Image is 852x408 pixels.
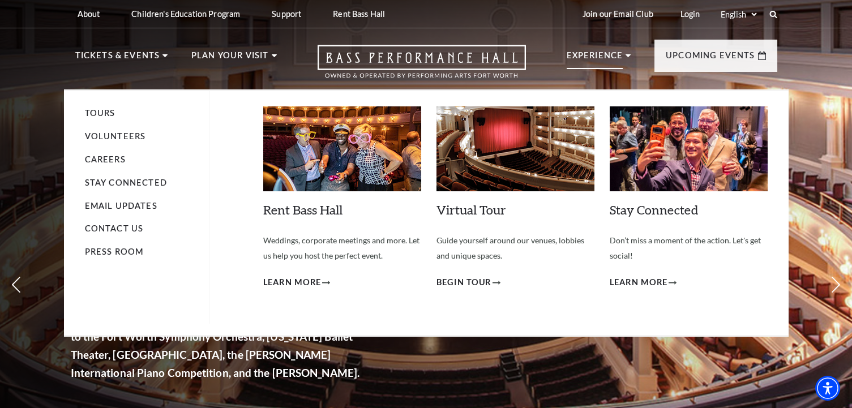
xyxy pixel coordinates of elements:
[263,106,421,191] img: rent2_mega-nav-individual-block_279x150.jpg
[85,108,115,118] a: Tours
[85,154,126,164] a: Careers
[610,276,677,290] a: Learn More Stay Connected
[263,202,342,217] a: Rent Bass Hall
[718,9,759,20] select: Select:
[436,202,506,217] a: Virtual Tour
[85,178,167,187] a: Stay Connected
[71,239,379,379] strong: For over 25 years, the [PERSON_NAME] and [PERSON_NAME] Performance Hall has been a Fort Worth ico...
[191,49,269,69] p: Plan Your Visit
[78,9,100,19] p: About
[815,376,840,401] div: Accessibility Menu
[85,247,144,256] a: Press Room
[333,9,385,19] p: Rent Bass Hall
[85,131,146,141] a: Volunteers
[567,49,623,69] p: Experience
[263,276,331,290] a: Learn More Rent Bass Hall
[666,49,755,69] p: Upcoming Events
[263,233,421,263] p: Weddings, corporate meetings and more. Let us help you host the perfect event.
[610,233,768,263] p: Don’t miss a moment of the action. Let's get social!
[131,9,240,19] p: Children's Education Program
[436,233,594,263] p: Guide yourself around our venues, lobbies and unique spaces.
[436,276,501,290] a: Begin Tour
[436,276,492,290] span: Begin Tour
[610,202,698,217] a: Stay Connected
[272,9,301,19] p: Support
[75,49,160,69] p: Tickets & Events
[85,224,144,233] a: Contact Us
[610,106,768,191] img: social2_mega-nav-individual-block_279x150.jpg
[610,276,668,290] span: Learn More
[436,106,594,191] img: tour_mega-nav-individual-block_279x150.jpg
[85,201,157,211] a: Email Updates
[263,276,322,290] span: Learn More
